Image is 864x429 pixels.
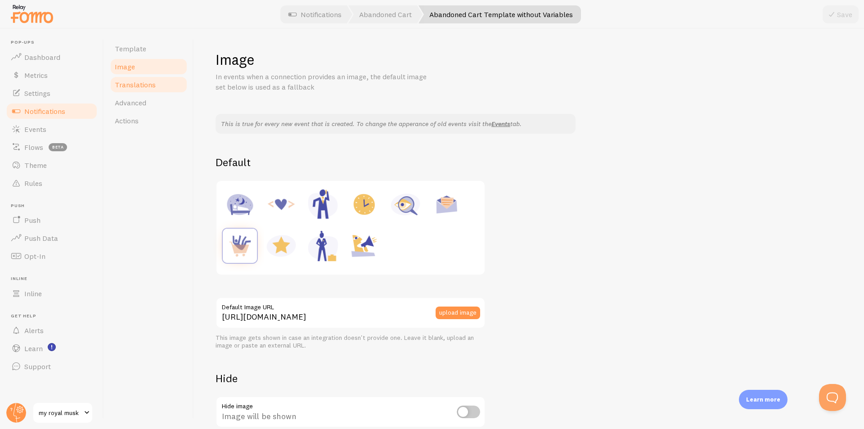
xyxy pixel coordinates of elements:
[223,229,257,263] img: Purchase
[388,187,423,221] img: Inquiry
[32,402,93,424] a: my royal musk
[24,179,42,188] span: Rules
[5,120,98,138] a: Events
[49,143,67,151] span: beta
[11,313,98,319] span: Get Help
[216,72,432,92] p: In events when a connection provides an image, the default image set below is used as a fallback
[11,203,98,209] span: Push
[115,80,156,89] span: Translations
[115,44,146,53] span: Template
[5,357,98,375] a: Support
[109,40,188,58] a: Template
[347,187,381,221] img: Appointment
[5,284,98,303] a: Inline
[216,396,486,429] div: Image will be shown
[24,143,43,152] span: Flows
[221,119,570,128] p: This is true for every new event that is created. To change the apperance of old events visit the...
[347,229,381,263] img: Shoutout
[5,174,98,192] a: Rules
[5,66,98,84] a: Metrics
[216,334,486,350] div: This image gets shown in case an integration doesn't provide one. Leave it blank, upload an image...
[24,89,50,98] span: Settings
[39,407,81,418] span: my royal musk
[115,116,139,125] span: Actions
[5,339,98,357] a: Learn
[216,50,842,69] h1: Image
[24,53,60,62] span: Dashboard
[264,187,298,221] img: Code
[109,58,188,76] a: Image
[24,71,48,80] span: Metrics
[115,98,146,107] span: Advanced
[5,211,98,229] a: Push
[24,234,58,243] span: Push Data
[223,187,257,221] img: Accommodation
[5,138,98,156] a: Flows beta
[216,155,842,169] h2: Default
[430,187,464,221] img: Newsletter
[216,371,486,385] h2: Hide
[819,384,846,411] iframe: Help Scout Beacon - Open
[5,156,98,174] a: Theme
[24,289,42,298] span: Inline
[264,229,298,263] img: Rating
[109,112,188,130] a: Actions
[5,229,98,247] a: Push Data
[5,84,98,102] a: Settings
[11,40,98,45] span: Pop-ups
[5,48,98,66] a: Dashboard
[436,307,480,319] button: upload image
[306,187,340,221] img: Male Executive
[5,102,98,120] a: Notifications
[9,2,54,25] img: fomo-relay-logo-orange.svg
[24,161,47,170] span: Theme
[24,125,46,134] span: Events
[24,344,43,353] span: Learn
[109,76,188,94] a: Translations
[48,343,56,351] svg: <p>Watch New Feature Tutorials!</p>
[11,276,98,282] span: Inline
[24,326,44,335] span: Alerts
[5,321,98,339] a: Alerts
[5,247,98,265] a: Opt-In
[109,94,188,112] a: Advanced
[491,120,510,128] a: Events
[746,395,780,404] p: Learn more
[24,107,65,116] span: Notifications
[24,216,40,225] span: Push
[115,62,135,71] span: Image
[739,390,787,409] div: Learn more
[306,229,340,263] img: Female Executive
[216,297,486,312] label: Default Image URL
[24,252,45,261] span: Opt-In
[24,362,51,371] span: Support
